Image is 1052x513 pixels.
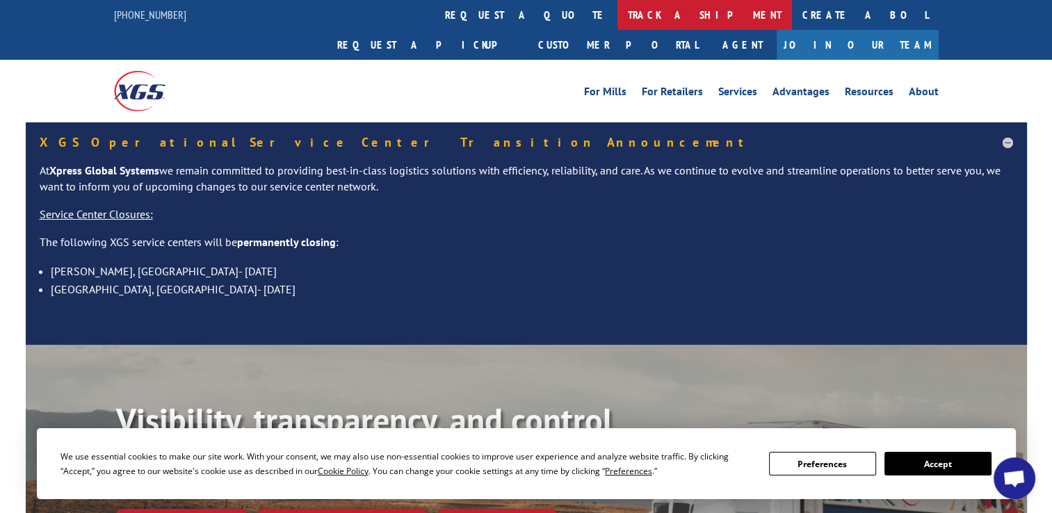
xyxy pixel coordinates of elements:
a: Join Our Team [777,30,939,60]
a: For Retailers [642,86,703,101]
b: Visibility, transparency, and control for your entire supply chain. [116,398,613,482]
a: Customer Portal [528,30,709,60]
div: We use essential cookies to make our site work. With your consent, we may also use non-essential ... [60,449,752,478]
span: Cookie Policy [318,465,369,477]
li: [PERSON_NAME], [GEOGRAPHIC_DATA]- [DATE] [51,262,1013,280]
a: About [909,86,939,101]
a: Request a pickup [327,30,528,60]
button: Accept [884,452,992,475]
a: Resources [845,86,893,101]
a: [PHONE_NUMBER] [114,8,186,22]
button: Preferences [769,452,876,475]
h5: XGS Operational Service Center Transition Announcement [40,136,1013,149]
u: Service Center Closures: [40,207,153,221]
strong: Xpress Global Systems [49,163,159,177]
a: Agent [709,30,777,60]
p: At we remain committed to providing best-in-class logistics solutions with efficiency, reliabilit... [40,163,1013,207]
a: Open chat [994,457,1035,499]
div: Cookie Consent Prompt [37,428,1016,499]
p: The following XGS service centers will be : [40,234,1013,262]
a: For Mills [584,86,626,101]
a: Services [718,86,757,101]
a: Advantages [772,86,830,101]
strong: permanently closing [237,235,336,249]
span: Preferences [605,465,652,477]
li: [GEOGRAPHIC_DATA], [GEOGRAPHIC_DATA]- [DATE] [51,280,1013,298]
